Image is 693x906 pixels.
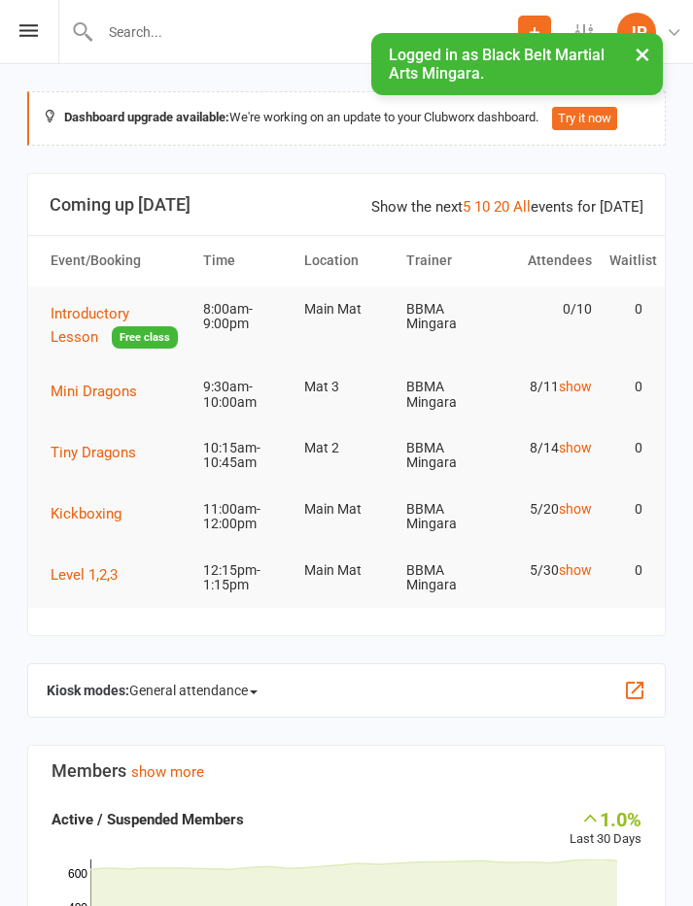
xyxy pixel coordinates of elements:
[194,236,296,285] th: Time
[552,107,617,130] button: Try it now
[51,563,131,587] button: Level 1,2,3
[601,364,651,410] td: 0
[499,548,601,593] td: 5/30
[194,425,296,487] td: 10:15am-10:45am
[51,502,135,525] button: Kickboxing
[194,487,296,548] td: 11:00am-12:00pm
[601,548,651,593] td: 0
[559,562,592,578] a: show
[47,683,129,698] strong: Kiosk modes:
[295,487,398,532] td: Main Mat
[617,13,656,51] div: JP
[601,487,651,532] td: 0
[52,811,244,828] strong: Active / Suspended Members
[51,441,150,464] button: Tiny Dragons
[194,548,296,609] td: 12:15pm-1:15pm
[50,195,643,215] h3: Coming up [DATE]
[499,236,601,285] th: Attendees
[129,675,258,706] span: General attendance
[94,18,518,46] input: Search...
[51,305,129,346] span: Introductory Lesson
[398,286,500,348] td: BBMA Mingara
[112,326,178,349] span: Free class
[499,425,601,471] td: 8/14
[398,236,500,285] th: Trainer
[194,364,296,425] td: 9:30am-10:00am
[494,198,509,216] a: 20
[51,505,121,522] span: Kickboxing
[42,236,194,285] th: Event/Booking
[559,440,592,455] a: show
[51,302,186,350] button: Introductory LessonFree class
[131,763,204,781] a: show more
[398,487,500,548] td: BBMA Mingara
[601,236,651,285] th: Waitlist
[601,286,651,332] td: 0
[51,444,136,461] span: Tiny Dragons
[601,425,651,471] td: 0
[52,761,641,781] h3: Members
[27,91,666,146] div: We're working on an update to your Clubworx dashboard.
[474,198,490,216] a: 10
[194,286,296,348] td: 8:00am-9:00pm
[295,286,398,332] td: Main Mat
[570,808,641,850] div: Last 30 Days
[371,195,643,218] div: Show the next events for [DATE]
[51,380,151,403] button: Mini Dragons
[463,198,470,216] a: 5
[559,501,592,517] a: show
[499,286,601,332] td: 0/10
[389,46,605,83] span: Logged in as Black Belt Martial Arts Mingara.
[559,379,592,394] a: show
[51,566,118,584] span: Level 1,2,3
[398,364,500,425] td: BBMA Mingara
[499,487,601,532] td: 5/20
[398,425,500,487] td: BBMA Mingara
[295,425,398,471] td: Mat 2
[295,236,398,285] th: Location
[625,33,660,75] button: ×
[570,808,641,829] div: 1.0%
[398,548,500,609] td: BBMA Mingara
[51,383,137,400] span: Mini Dragons
[295,548,398,593] td: Main Mat
[499,364,601,410] td: 8/11
[513,198,531,216] a: All
[295,364,398,410] td: Mat 3
[64,110,229,124] strong: Dashboard upgrade available:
